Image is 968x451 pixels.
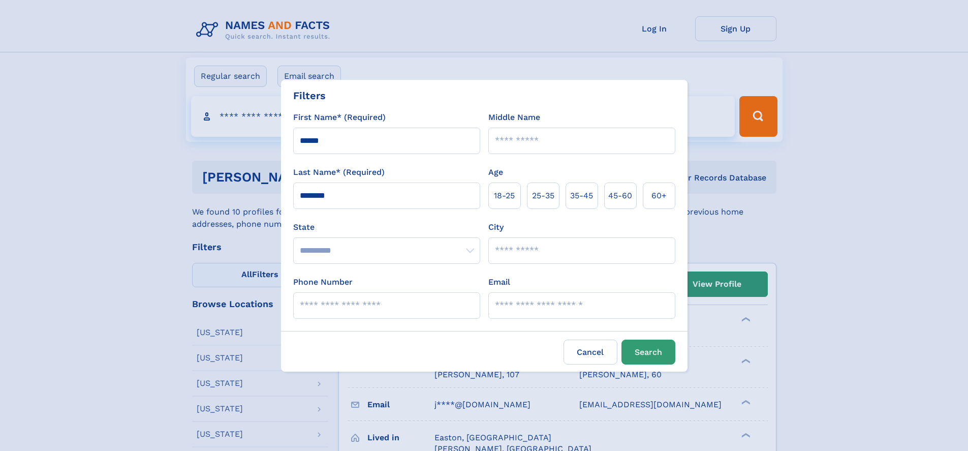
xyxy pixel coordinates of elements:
[293,111,386,124] label: First Name* (Required)
[293,221,480,233] label: State
[293,166,385,178] label: Last Name* (Required)
[293,276,353,288] label: Phone Number
[570,190,593,202] span: 35‑45
[293,88,326,103] div: Filters
[608,190,632,202] span: 45‑60
[494,190,515,202] span: 18‑25
[488,166,503,178] label: Age
[488,221,504,233] label: City
[488,276,510,288] label: Email
[621,340,675,365] button: Search
[564,340,617,365] label: Cancel
[651,190,667,202] span: 60+
[488,111,540,124] label: Middle Name
[532,190,554,202] span: 25‑35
